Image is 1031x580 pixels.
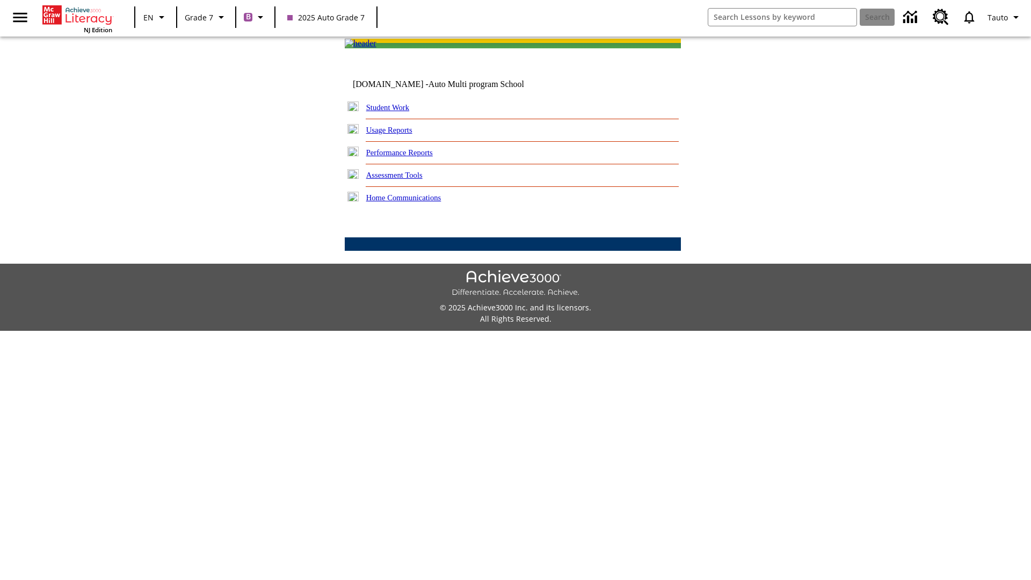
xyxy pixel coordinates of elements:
img: plus.gif [347,147,359,156]
a: Notifications [955,3,983,31]
a: Assessment Tools [366,171,423,179]
button: Boost Class color is purple. Change class color [239,8,271,27]
img: plus.gif [347,192,359,201]
span: Tauto [988,12,1008,23]
nobr: Auto Multi program School [429,79,524,89]
button: Open side menu [4,2,36,33]
a: Student Work [366,103,409,112]
td: [DOMAIN_NAME] - [353,79,550,89]
a: Performance Reports [366,148,433,157]
button: Profile/Settings [983,8,1027,27]
a: Data Center [897,3,926,32]
button: Language: EN, Select a language [139,8,173,27]
img: Achieve3000 Differentiate Accelerate Achieve [452,270,579,298]
button: Grade: Grade 7, Select a grade [180,8,232,27]
div: Home [42,3,112,34]
span: EN [143,12,154,23]
a: Usage Reports [366,126,412,134]
input: search field [708,9,856,26]
a: Resource Center, Will open in new tab [926,3,955,32]
img: header [345,39,376,48]
span: Grade 7 [185,12,213,23]
a: Home Communications [366,193,441,202]
span: 2025 Auto Grade 7 [287,12,365,23]
img: plus.gif [347,169,359,179]
img: plus.gif [347,124,359,134]
span: NJ Edition [84,26,112,34]
img: plus.gif [347,102,359,111]
span: B [246,10,251,24]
